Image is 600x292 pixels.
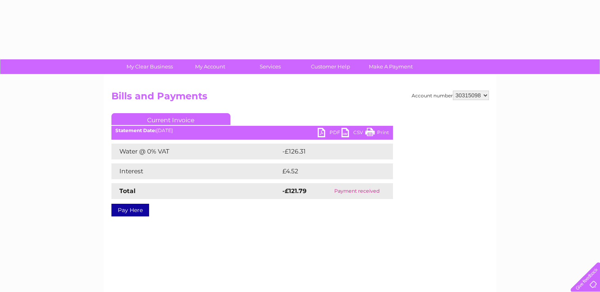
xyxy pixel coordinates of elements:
[177,59,243,74] a: My Account
[117,59,182,74] a: My Clear Business
[111,91,489,106] h2: Bills and Payments
[238,59,303,74] a: Services
[280,144,379,159] td: -£126.31
[115,127,156,133] b: Statement Date:
[111,204,149,216] a: Pay Here
[119,187,136,195] strong: Total
[321,183,393,199] td: Payment received
[280,163,374,179] td: £4.52
[111,113,230,125] a: Current Invoice
[298,59,363,74] a: Customer Help
[318,128,341,139] a: PDF
[341,128,365,139] a: CSV
[111,163,280,179] td: Interest
[282,187,307,195] strong: -£121.79
[412,91,489,100] div: Account number
[111,128,393,133] div: [DATE]
[358,59,424,74] a: Make A Payment
[111,144,280,159] td: Water @ 0% VAT
[365,128,389,139] a: Print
